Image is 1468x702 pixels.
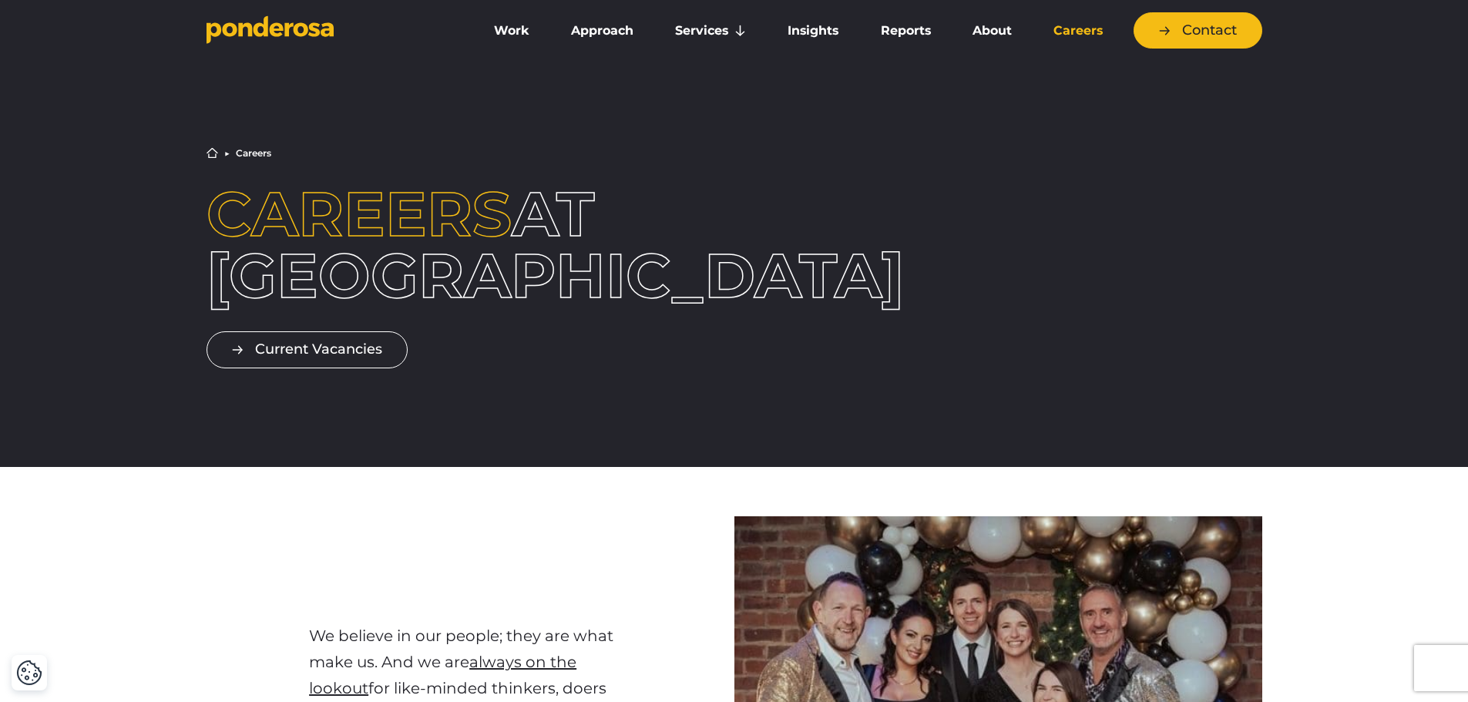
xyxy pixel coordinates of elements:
a: Current Vacancies [207,331,408,368]
h1: at [GEOGRAPHIC_DATA] [207,183,633,307]
a: Go to homepage [207,15,453,46]
li: ▶︎ [224,149,230,158]
a: Work [476,15,547,47]
a: Services [657,15,764,47]
a: About [955,15,1030,47]
a: Reports [863,15,949,47]
span: Careers [207,176,512,251]
a: Careers [1036,15,1120,47]
li: Careers [236,149,271,158]
img: Revisit consent button [16,660,42,686]
a: Approach [553,15,651,47]
a: Home [207,147,218,159]
a: Insights [770,15,856,47]
a: Contact [1134,12,1262,49]
button: Cookie Settings [16,660,42,686]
